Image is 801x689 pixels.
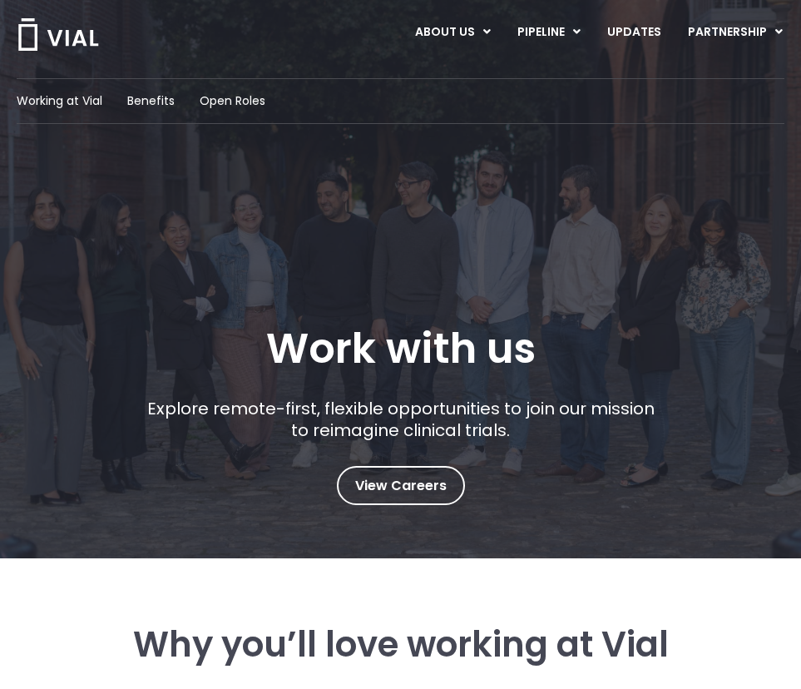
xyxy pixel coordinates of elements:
[17,625,784,665] h3: Why you’ll love working at Vial
[675,18,796,47] a: PARTNERSHIPMenu Toggle
[141,398,660,441] p: Explore remote-first, flexible opportunities to join our mission to reimagine clinical trials.
[355,475,447,497] span: View Careers
[337,466,465,505] a: View Careers
[266,325,536,373] h1: Work with us
[594,18,674,47] a: UPDATES
[127,92,175,110] a: Benefits
[17,18,100,51] img: Vial Logo
[402,18,503,47] a: ABOUT USMenu Toggle
[504,18,593,47] a: PIPELINEMenu Toggle
[200,92,265,110] a: Open Roles
[17,92,102,110] a: Working at Vial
